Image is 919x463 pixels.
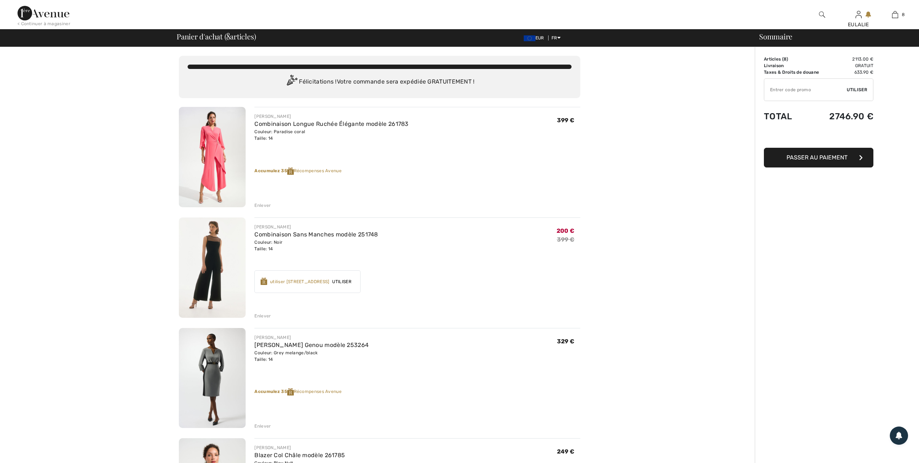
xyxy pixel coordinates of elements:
div: [PERSON_NAME] [254,444,345,451]
div: Enlever [254,202,271,209]
span: 329 € [557,338,575,345]
img: Mon panier [892,10,898,19]
img: Robe Fourreau Genou modèle 253264 [179,328,246,428]
span: 399 € [557,117,575,124]
a: [PERSON_NAME] Genou modèle 253264 [254,342,369,348]
img: Euro [524,35,535,41]
img: recherche [819,10,825,19]
img: 1ère Avenue [18,6,69,20]
div: [PERSON_NAME] [254,334,369,341]
div: utiliser [STREET_ADDRESS] [270,278,330,285]
span: EUR [524,35,547,40]
div: Enlever [254,313,271,319]
div: < Continuer à magasiner [18,20,70,27]
a: 8 [877,10,913,19]
div: Sommaire [750,33,915,40]
td: 633.90 € [825,69,873,76]
td: Total [764,104,825,129]
div: EULALIE [841,21,876,28]
div: [PERSON_NAME] [254,113,408,120]
img: Mes infos [855,10,862,19]
img: Combinaison Longue Ruchée Élégante modèle 261783 [179,107,246,207]
td: Taxes & Droits de douane [764,69,825,76]
td: Gratuit [825,62,873,69]
div: Récompenses Avenue [254,388,580,396]
td: Livraison [764,62,825,69]
a: Se connecter [855,11,862,18]
span: Panier d'achat ( articles) [177,33,256,40]
img: Combinaison Sans Manches modèle 251748 [179,217,246,318]
div: Couleur: Grey melange/black Taille: 14 [254,350,369,363]
a: Blazer Col Châle modèle 261785 [254,452,345,459]
div: Couleur: Paradise coral Taille: 14 [254,128,408,142]
span: Utiliser [847,86,867,93]
button: Passer au paiement [764,148,873,167]
img: Reward-Logo.svg [261,278,267,285]
div: Récompenses Avenue [254,167,580,175]
div: [PERSON_NAME] [254,224,378,230]
iframe: PayPal [764,129,873,145]
strong: Accumulez 35 [254,389,293,394]
iframe: Ouvre un widget dans lequel vous pouvez trouver plus d’informations [873,441,912,459]
div: Enlever [254,423,271,429]
a: Combinaison Longue Ruchée Élégante modèle 261783 [254,120,408,127]
input: Code promo [764,79,847,101]
span: Passer au paiement [787,154,847,161]
span: 8 [784,57,787,62]
img: Congratulation2.svg [284,75,299,89]
td: 2746.90 € [825,104,873,129]
img: Reward-Logo.svg [287,167,294,175]
strong: Accumulez 35 [254,168,293,173]
td: 2113.00 € [825,56,873,62]
td: Articles ( ) [764,56,825,62]
span: 8 [226,31,230,40]
a: Combinaison Sans Manches modèle 251748 [254,231,378,238]
span: 200 € [557,227,575,234]
div: Félicitations ! Votre commande sera expédiée GRATUITEMENT ! [188,75,572,89]
span: 8 [902,11,905,18]
s: 399 € [557,236,575,243]
div: Couleur: Noir Taille: 14 [254,239,378,252]
span: FR [551,35,561,40]
span: Utiliser [329,278,354,285]
span: 249 € [557,448,575,455]
img: Reward-Logo.svg [287,388,294,396]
